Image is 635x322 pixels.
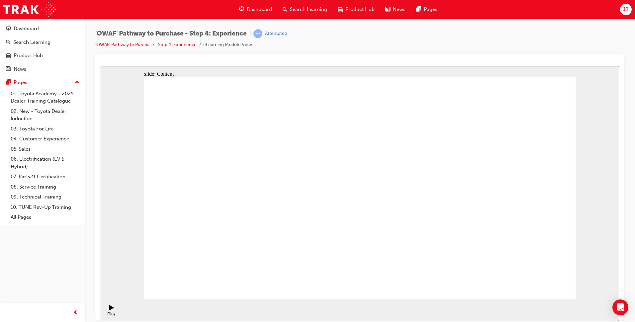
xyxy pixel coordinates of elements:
a: 10. TUNE Rev-Up Training [8,202,82,212]
span: up-icon [75,78,79,87]
a: car-iconProduct Hub [332,3,380,16]
span: News [393,6,406,13]
div: Play (Ctrl+Alt+P) [5,245,17,255]
a: 08. Service Training [8,182,82,192]
a: 03. Toyota For Life [8,124,82,134]
li: eLearning Module View [203,41,252,49]
button: JB [620,4,632,15]
div: Product Hub [14,52,43,59]
span: car-icon [338,5,343,14]
span: Product Hub [345,6,375,13]
div: Open Intercom Messenger [612,299,628,315]
span: 'OWAF' Pathway to Purchase - Step 4: Experience [95,30,247,38]
div: Pages [14,79,27,86]
span: search-icon [6,40,11,45]
span: Dashboard [247,6,272,13]
a: 07. Parts21 Certification [8,172,82,182]
span: prev-icon [73,309,78,317]
a: guage-iconDashboard [234,3,277,16]
span: guage-icon [6,26,11,32]
span: pages-icon [416,5,421,14]
span: JB [623,6,629,13]
div: Search Learning [13,39,50,46]
a: 06. Electrification (EV & Hybrid) [8,154,82,172]
span: car-icon [6,53,11,59]
button: Pages [3,76,82,89]
a: news-iconNews [380,3,411,16]
span: pages-icon [6,80,11,86]
div: playback controls [3,233,15,255]
span: news-icon [6,66,11,72]
a: 09. Technical Training [8,192,82,202]
a: Product Hub [3,49,82,62]
img: Trak [3,2,56,17]
span: search-icon [283,5,287,14]
button: DashboardSearch LearningProduct HubNews [3,21,82,76]
span: learningRecordVerb_ATTEMPT-icon [253,29,262,38]
span: Pages [424,6,437,13]
a: Dashboard [3,23,82,35]
a: 05. Sales [8,144,82,154]
button: Play (Ctrl+Alt+P) [3,239,15,250]
a: Search Learning [3,36,82,48]
a: 02. New - Toyota Dealer Induction [8,106,82,124]
a: News [3,63,82,75]
a: 04. Customer Experience [8,134,82,144]
a: All Pages [8,212,82,222]
span: news-icon [385,5,390,14]
span: guage-icon [239,5,244,14]
div: Attempted [265,31,287,37]
div: Dashboard [14,25,39,33]
a: search-iconSearch Learning [277,3,332,16]
span: Search Learning [290,6,327,13]
span: | [249,30,251,38]
a: pages-iconPages [411,3,443,16]
a: 'OWAF' Pathway to Purchase - Step 4: Experience [95,42,197,47]
a: 01. Toyota Academy - 2025 Dealer Training Catalogue [8,89,82,106]
div: News [14,65,26,73]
